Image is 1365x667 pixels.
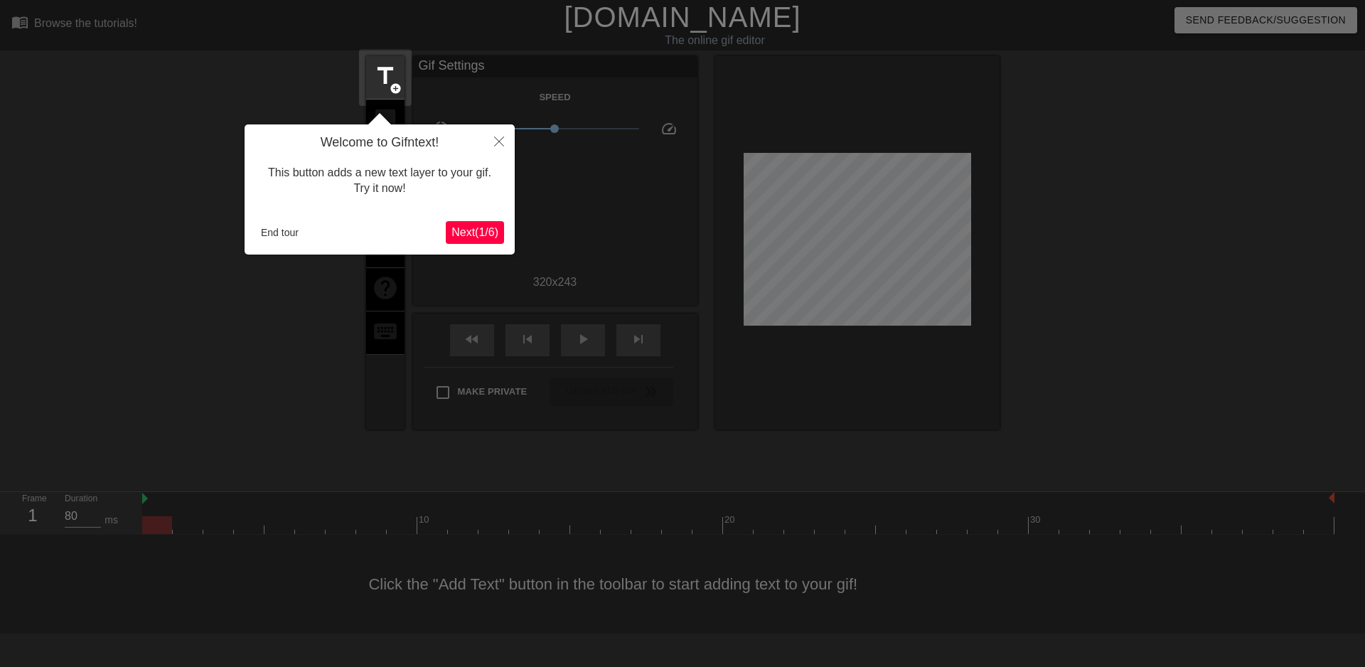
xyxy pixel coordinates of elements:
button: End tour [255,222,304,243]
button: Next [446,221,504,244]
h4: Welcome to Gifntext! [255,135,504,151]
div: This button adds a new text layer to your gif. Try it now! [255,151,504,211]
span: Next ( 1 / 6 ) [451,226,498,238]
button: Close [483,124,515,157]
